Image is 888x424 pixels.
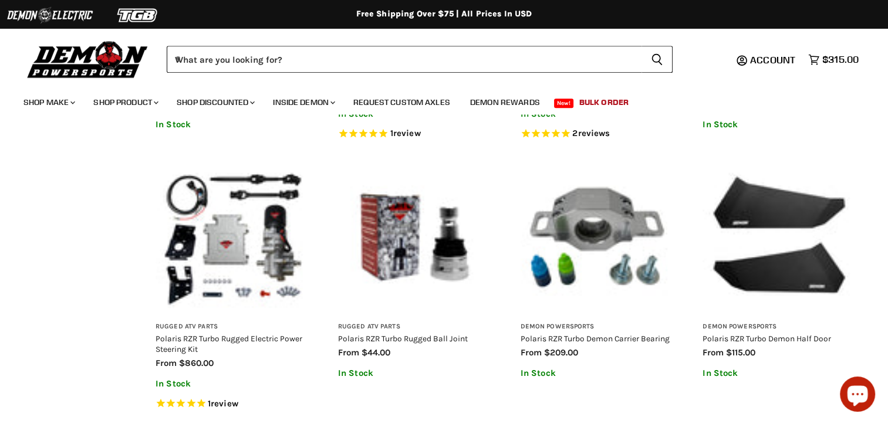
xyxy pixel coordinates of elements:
[338,323,491,331] h3: Rugged ATV Parts
[726,347,755,358] span: $115.00
[703,120,856,130] p: In Stock
[338,368,491,378] p: In Stock
[554,99,574,108] span: New!
[85,90,166,114] a: Shop Product
[390,128,421,138] span: 1 reviews
[156,398,309,410] span: Rated 5.0 out of 5 stars 1 reviews
[156,120,309,130] p: In Stock
[94,4,182,26] img: TGB Logo 2
[703,347,724,358] span: from
[521,128,674,140] span: Rated 5.0 out of 5 stars 2 reviews
[211,398,238,409] span: review
[156,358,177,368] span: from
[521,368,674,378] p: In Stock
[156,323,309,331] h3: Rugged ATV Parts
[338,161,491,314] img: Polaris RZR Turbo Rugged Ball Joint
[461,90,549,114] a: Demon Rewards
[570,90,637,114] a: Bulk Order
[703,161,856,314] img: Polaris RZR Turbo Demon Half Door
[338,347,359,358] span: from
[168,90,262,114] a: Shop Discounted
[572,128,610,138] span: 2 reviews
[156,334,302,354] a: Polaris RZR Turbo Rugged Electric Power Steering Kit
[15,90,82,114] a: Shop Make
[393,128,421,138] span: review
[750,54,795,66] span: Account
[6,4,94,26] img: Demon Electric Logo 2
[338,334,468,343] a: Polaris RZR Turbo Rugged Ball Joint
[822,54,859,65] span: $315.00
[641,46,673,73] button: Search
[703,334,831,343] a: Polaris RZR Turbo Demon Half Door
[156,379,309,389] p: In Stock
[156,161,309,314] img: Polaris RZR Turbo Rugged Electric Power Steering Kit
[703,368,856,378] p: In Stock
[15,86,856,114] ul: Main menu
[745,55,802,65] a: Account
[521,323,674,331] h3: Demon Powersports
[802,51,865,68] a: $315.00
[521,161,674,314] img: Polaris RZR Turbo Demon Carrier Bearing
[208,398,238,409] span: 1 reviews
[703,323,856,331] h3: Demon Powersports
[836,376,879,415] inbox-online-store-chat: Shopify online store chat
[521,334,670,343] a: Polaris RZR Turbo Demon Carrier Bearing
[179,358,214,368] span: $860.00
[345,90,459,114] a: Request Custom Axles
[167,46,673,73] form: Product
[23,38,152,80] img: Demon Powersports
[338,128,491,140] span: Rated 5.0 out of 5 stars 1 reviews
[167,46,641,73] input: When autocomplete results are available use up and down arrows to review and enter to select
[362,347,390,358] span: $44.00
[578,128,610,138] span: reviews
[544,347,578,358] span: $209.00
[264,90,342,114] a: Inside Demon
[521,347,542,358] span: from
